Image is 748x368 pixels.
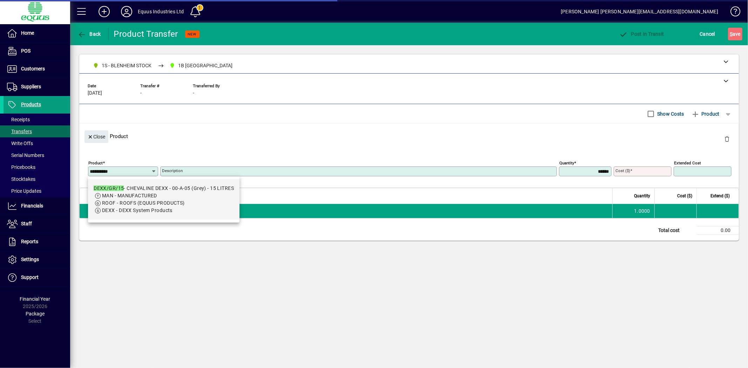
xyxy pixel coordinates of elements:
div: [PERSON_NAME] [PERSON_NAME][EMAIL_ADDRESS][DOMAIN_NAME] [561,6,718,17]
a: Settings [4,251,70,268]
a: Serial Numbers [4,149,70,161]
td: 1.0000 [612,204,654,218]
div: Product [79,123,739,149]
button: Post In Transit [617,28,666,40]
span: Quantity [634,192,650,200]
span: Price Updates [7,188,41,194]
app-page-header-button: Close [83,133,110,139]
span: POS [21,48,31,54]
mat-option: DEXX/GR/15 - CHEVALINE DEXX - 00-A-05 (Grey) - 15 LITRES [88,179,240,220]
button: Delete [719,130,735,147]
span: Package [26,311,45,316]
a: Knowledge Base [725,1,739,24]
span: Cancel [700,28,715,40]
label: Show Costs [656,110,684,117]
div: Equus Industries Ltd [138,6,184,17]
span: ROOF - ROOFS (EQUUS PRODUCTS) [102,200,185,206]
a: POS [4,42,70,60]
span: ave [730,28,741,40]
td: Total cost [655,226,697,235]
span: Back [78,31,101,37]
span: Close [87,131,106,143]
span: Cost ($) [677,192,692,200]
span: Receipts [7,117,30,122]
mat-label: Cost ($) [615,168,630,173]
a: Customers [4,60,70,78]
span: Settings [21,257,39,262]
span: Suppliers [21,84,41,89]
a: Suppliers [4,78,70,96]
div: - CHEVALINE DEXX - 00-A-05 (Grey) - 15 LITRES [94,185,234,192]
span: Home [21,30,34,36]
span: Support [21,274,39,280]
mat-label: Quantity [559,161,574,165]
button: Close [85,130,108,143]
span: [DATE] [88,90,102,96]
a: Pricebooks [4,161,70,173]
span: Transfers [7,129,32,134]
a: Staff [4,215,70,233]
button: Save [728,28,742,40]
mat-label: Extended Cost [674,161,701,165]
mat-label: Description [162,168,183,173]
a: Home [4,25,70,42]
span: Write Offs [7,141,33,146]
span: Reports [21,239,38,244]
button: Profile [115,5,138,18]
span: Serial Numbers [7,152,44,158]
span: Financial Year [20,296,50,302]
span: S [730,31,733,37]
span: DEXX - DEXX System Products [102,207,173,213]
td: 0.00 [697,226,739,235]
span: Customers [21,66,45,71]
span: MAN - MANUFACTURED [102,193,157,198]
app-page-header-button: Delete [719,136,735,142]
em: DEXX/GR/15 [94,185,124,191]
span: NEW [188,32,197,36]
span: Extend ($) [710,192,730,200]
a: Stocktakes [4,173,70,185]
a: Price Updates [4,185,70,197]
button: Back [76,28,103,40]
a: Transfers [4,125,70,137]
app-page-header-button: Back [70,28,109,40]
span: Products [21,102,41,107]
a: Financials [4,197,70,215]
div: Product Transfer [114,28,178,40]
a: Write Offs [4,137,70,149]
span: Financials [21,203,43,209]
button: Add [93,5,115,18]
span: Post In Transit [619,31,664,37]
a: Receipts [4,114,70,125]
span: - [140,90,142,96]
span: Staff [21,221,32,226]
button: Cancel [698,28,717,40]
span: - [193,90,194,96]
mat-label: Product [88,161,103,165]
span: Stocktakes [7,176,35,182]
span: Pricebooks [7,164,35,170]
a: Reports [4,233,70,251]
a: Support [4,269,70,286]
